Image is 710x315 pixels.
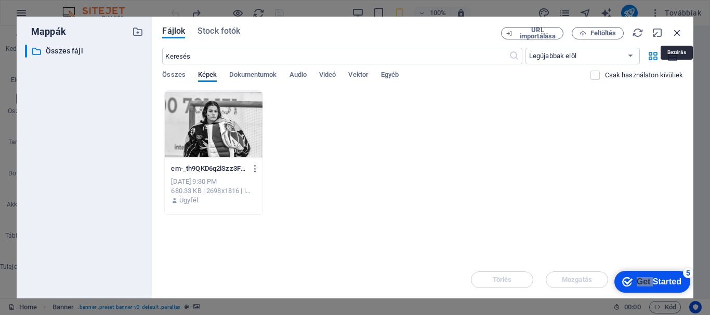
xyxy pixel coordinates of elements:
i: Új mappa létrehozása [132,26,143,37]
span: Összes [162,69,186,83]
p: Ügyfél [179,196,199,205]
span: Videó [319,69,336,83]
span: Képek [198,69,217,83]
div: Close tooltip [138,1,142,12]
p: Simply drag and drop elements into the editor. Double-click elements to edit or right-click for m... [14,23,142,58]
span: Fájlok [162,25,185,37]
p: Csak azokat a fájlokat jeleníti meg, amelyek nincsenek használatban a weboldalon. Az ebben a munk... [605,71,683,80]
div: 5 [77,2,87,12]
div: [DATE] 9:30 PM [171,177,256,186]
div: 680.33 KB | 2698x1816 | image/jpeg [171,186,256,196]
p: cm-_th9QKD6q2lSzz3F4tDkxA.JPG [171,164,246,173]
div: ​ [25,45,27,58]
button: Feltöltés [572,27,624,39]
span: Stock fotók [198,25,240,37]
p: Összes fájl [46,45,125,57]
i: Minimalizálás [652,27,663,38]
p: Mappák [25,25,66,38]
i: Újratöltés [632,27,643,38]
span: Dokumentumok [229,69,277,83]
span: Vektor [348,69,369,83]
a: Next [114,61,142,76]
a: × [138,2,142,10]
div: Get Started 5 items remaining, 0% complete [8,5,84,27]
button: URL importálása [501,27,563,39]
span: Audio [290,69,307,83]
strong: WYSIWYG Website Editor [14,7,102,16]
span: Feltöltés [590,30,616,36]
span: URL importálása [517,27,559,39]
input: Keresés [162,48,508,64]
span: Egyéb [381,69,399,83]
div: Get Started [31,11,75,21]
